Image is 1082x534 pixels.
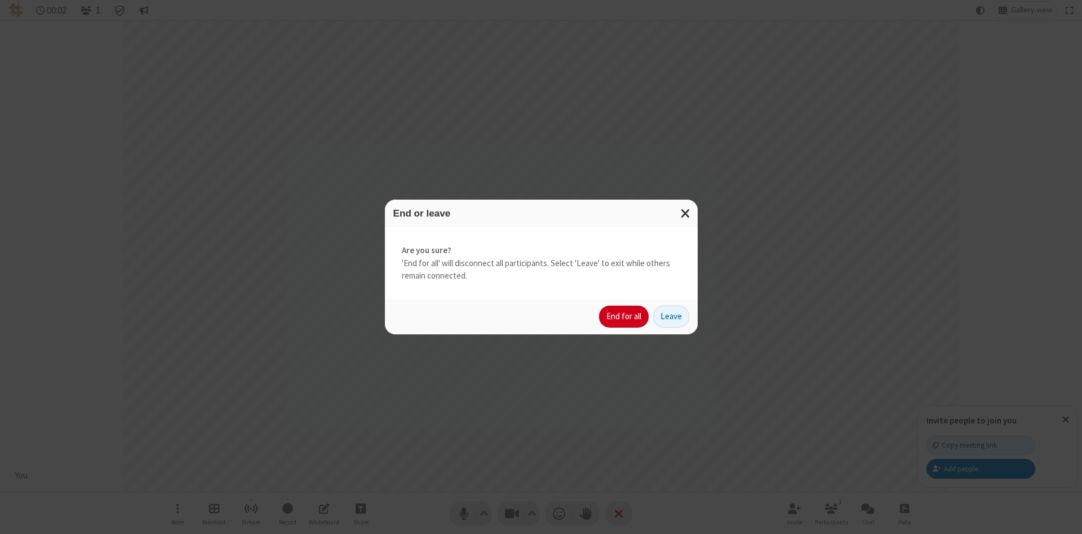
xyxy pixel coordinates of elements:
div: 'End for all' will disconnect all participants. Select 'Leave' to exit while others remain connec... [385,227,698,299]
button: End for all [599,306,649,328]
h3: End or leave [393,208,689,219]
strong: Are you sure? [402,244,681,257]
button: Close modal [674,200,698,227]
button: Leave [653,306,689,328]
